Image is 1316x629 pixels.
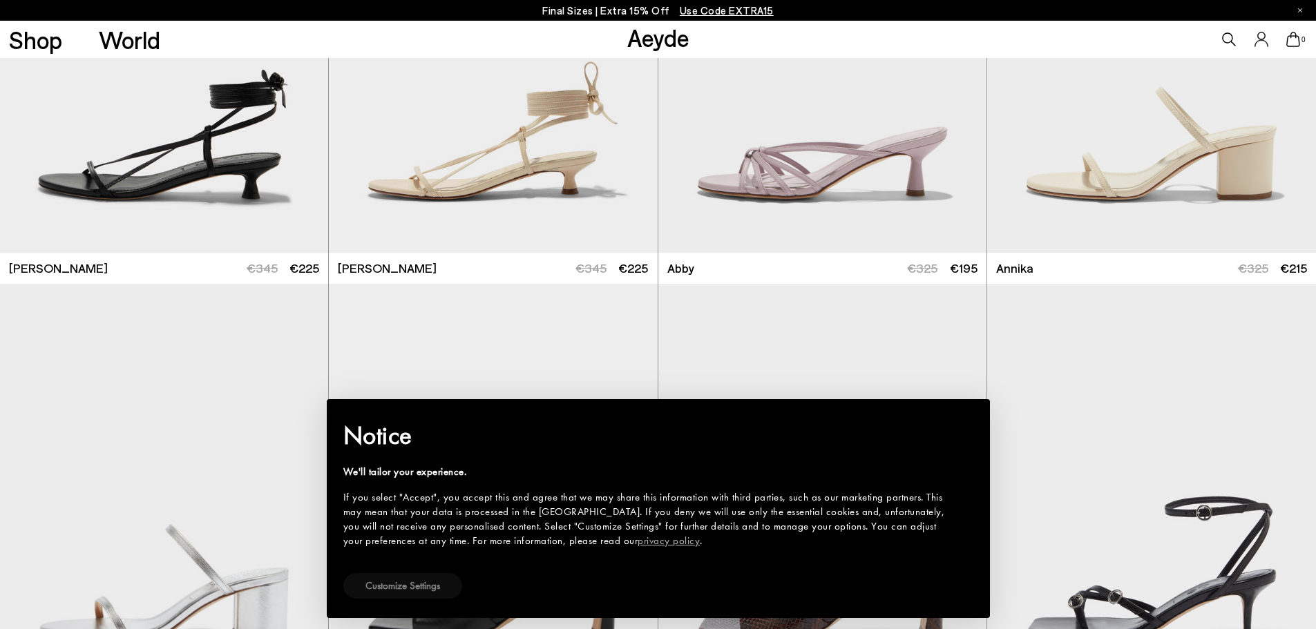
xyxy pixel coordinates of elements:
[907,260,937,275] span: €325
[329,253,657,284] a: [PERSON_NAME] €345 €225
[343,490,951,548] div: If you select "Accept", you accept this and agree that we may share this information with third p...
[1286,32,1300,47] a: 0
[987,253,1316,284] a: Annika €325 €215
[618,260,648,275] span: €225
[996,260,1033,277] span: Annika
[343,418,951,454] h2: Notice
[950,260,978,275] span: €195
[289,260,319,275] span: €225
[667,260,694,277] span: Abby
[343,573,462,599] button: Customize Settings
[542,2,774,19] p: Final Sizes | Extra 15% Off
[680,4,774,17] span: Navigate to /collections/ss25-final-sizes
[575,260,607,275] span: €345
[1280,260,1307,275] span: €215
[963,409,972,430] span: ×
[343,465,951,479] div: We'll tailor your experience.
[9,260,108,277] span: [PERSON_NAME]
[247,260,278,275] span: €345
[1300,36,1307,43] span: 0
[1238,260,1268,275] span: €325
[9,28,62,52] a: Shop
[951,403,984,436] button: Close this notice
[338,260,437,277] span: [PERSON_NAME]
[627,23,689,52] a: Aeyde
[658,253,986,284] a: Abby €325 €195
[99,28,160,52] a: World
[638,534,700,548] a: privacy policy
